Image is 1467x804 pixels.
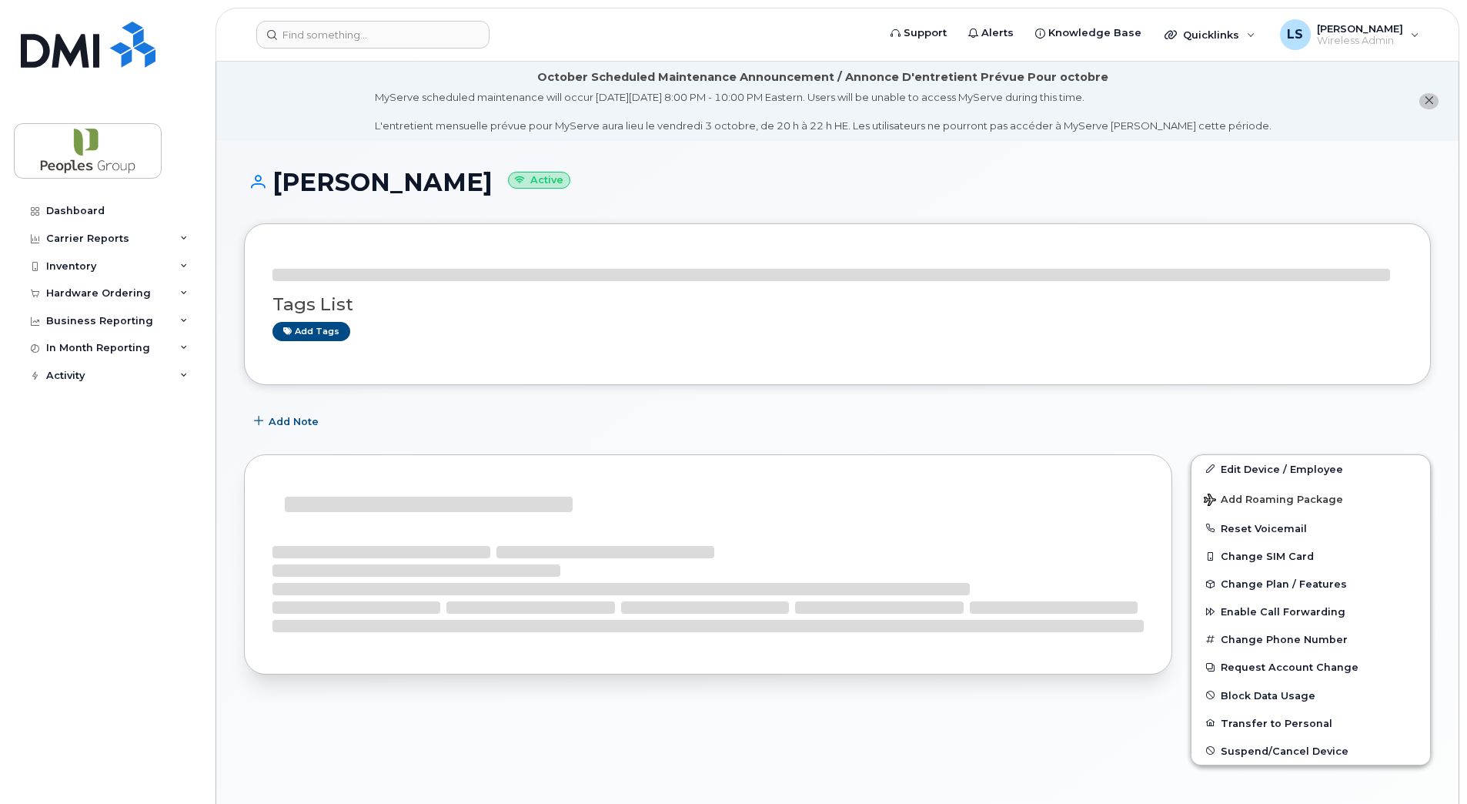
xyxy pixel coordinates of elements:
[1191,514,1430,542] button: Reset Voicemail
[1191,682,1430,709] button: Block Data Usage
[244,169,1431,196] h1: [PERSON_NAME]
[1191,598,1430,625] button: Enable Call Forwarding
[272,322,350,341] a: Add tags
[1191,483,1430,514] button: Add Roaming Package
[375,90,1272,133] div: MyServe scheduled maintenance will occur [DATE][DATE] 8:00 PM - 10:00 PM Eastern. Users will be u...
[1191,625,1430,653] button: Change Phone Number
[1191,570,1430,598] button: Change Plan / Features
[1191,653,1430,681] button: Request Account Change
[508,172,570,189] small: Active
[272,295,1402,314] h3: Tags List
[1191,709,1430,737] button: Transfer to Personal
[269,414,319,429] span: Add Note
[1221,745,1348,756] span: Suspend/Cancel Device
[1221,606,1345,618] span: Enable Call Forwarding
[1191,455,1430,483] a: Edit Device / Employee
[1419,93,1439,109] button: close notification
[244,408,332,436] button: Add Note
[537,69,1108,85] div: October Scheduled Maintenance Announcement / Annonce D'entretient Prévue Pour octobre
[1221,578,1347,590] span: Change Plan / Features
[1191,737,1430,765] button: Suspend/Cancel Device
[1204,494,1343,508] span: Add Roaming Package
[1191,542,1430,570] button: Change SIM Card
